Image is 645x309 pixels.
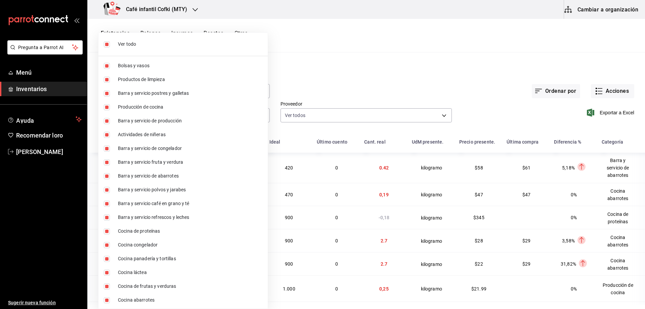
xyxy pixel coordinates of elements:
font: Cocina panadería y tortillas [118,256,176,261]
font: Cocina congelador [118,242,158,247]
font: Barra y servicio café en grano y té [118,201,189,206]
font: Cocina de proteínas [118,228,160,234]
font: Cocina láctea [118,270,147,275]
font: Actividades de niñeras [118,132,166,137]
font: Barra y servicio de congelador [118,146,182,151]
font: Cocina de frutas y verduras [118,283,176,289]
font: Bolsas y vasos [118,63,149,68]
font: Productos de limpieza [118,77,165,82]
font: Barra y servicio polvos y jarabes [118,187,186,192]
font: Barra y servicio postres y galletas [118,90,189,96]
font: Cocina abarrotes [118,297,155,303]
font: Ver todo [118,41,136,47]
font: Barra y servicio de abarrotes [118,173,179,179]
font: Producción de cocina [118,104,164,110]
font: Barra y servicio fruta y verdura [118,159,183,165]
font: Barra y servicio refrescos y leches [118,215,189,220]
font: Barra y servicio de producción [118,118,182,123]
